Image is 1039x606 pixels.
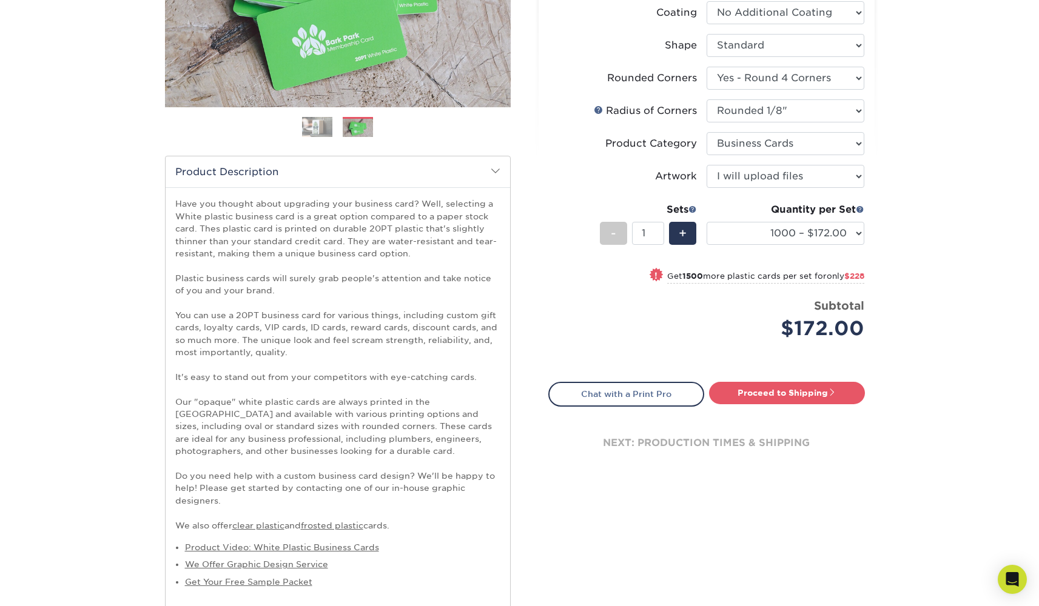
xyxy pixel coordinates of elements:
div: Shape [665,38,697,53]
img: Plastic Cards 01 [302,116,332,138]
span: - [611,224,616,242]
a: Proceed to Shipping [709,382,865,404]
a: Get Your Free Sample Packet [185,577,312,587]
a: Product Video: White Plastic Business Cards [185,542,379,552]
span: only [827,271,864,281]
a: We Offer Graphic Design Service [185,559,328,569]
a: Chat with a Print Pro [548,382,704,406]
img: Plastic Cards 02 [343,118,373,139]
div: Open Intercom Messenger [998,565,1027,594]
span: + [679,224,687,242]
strong: 1500 [682,271,703,281]
span: ! [654,269,657,282]
div: $172.00 [716,314,864,343]
div: Sets [600,202,697,217]
div: next: production times & shipping [548,407,865,479]
div: Artwork [655,169,697,184]
a: clear plastic [232,521,284,530]
div: Product Category [605,136,697,151]
div: Quantity per Set [707,202,864,217]
div: Coating [656,5,697,20]
a: frosted plastic [301,521,363,530]
p: Have you thought about upgrading your business card? Well, selecting a White plastic business car... [175,198,500,531]
small: Get more plastic cards per set for [667,271,864,284]
div: Radius of Corners [594,104,697,118]
span: $228 [844,271,864,281]
strong: Subtotal [814,299,864,312]
div: Rounded Corners [607,71,697,85]
h2: Product Description [166,156,510,187]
